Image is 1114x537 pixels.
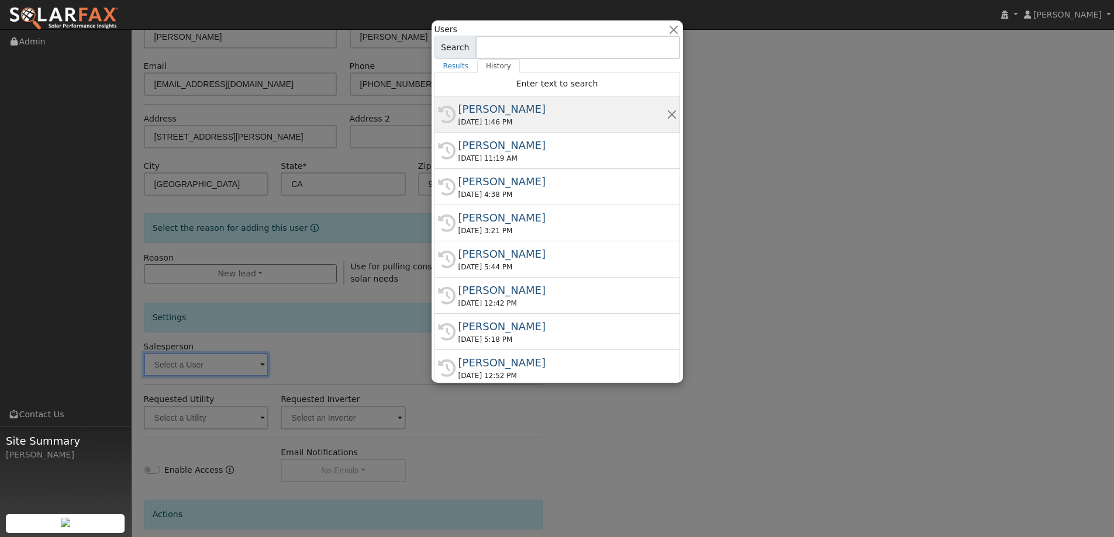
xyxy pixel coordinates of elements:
span: Site Summary [6,433,125,449]
div: [PERSON_NAME] [458,101,667,117]
div: [PERSON_NAME] [6,449,125,461]
div: [DATE] 11:19 AM [458,153,667,164]
div: [PERSON_NAME] [458,355,667,370]
div: [PERSON_NAME] [458,174,667,189]
span: Search [434,36,476,59]
i: History [438,323,456,341]
i: History [438,142,456,160]
span: Users [434,23,457,36]
div: [PERSON_NAME] [458,282,667,298]
a: History [477,59,520,73]
div: [DATE] 5:18 PM [458,334,667,345]
div: [DATE] 4:38 PM [458,189,667,200]
div: [DATE] 3:21 PM [458,226,667,236]
div: [DATE] 12:42 PM [458,298,667,309]
i: History [438,106,456,123]
div: [PERSON_NAME] [458,318,667,334]
img: retrieve [61,518,70,527]
i: History [438,214,456,232]
span: [PERSON_NAME] [1033,10,1102,19]
i: History [438,359,456,377]
i: History [438,287,456,304]
div: [DATE] 12:52 PM [458,370,667,381]
div: [PERSON_NAME] [458,137,667,153]
i: History [438,251,456,268]
div: [PERSON_NAME] [458,210,667,226]
button: Remove this history [666,108,677,120]
img: SolarFax [9,6,119,31]
a: Results [434,59,478,73]
i: History [438,178,456,196]
span: Enter text to search [516,79,598,88]
div: [DATE] 1:46 PM [458,117,667,127]
div: [DATE] 5:44 PM [458,262,667,272]
div: [PERSON_NAME] [458,246,667,262]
